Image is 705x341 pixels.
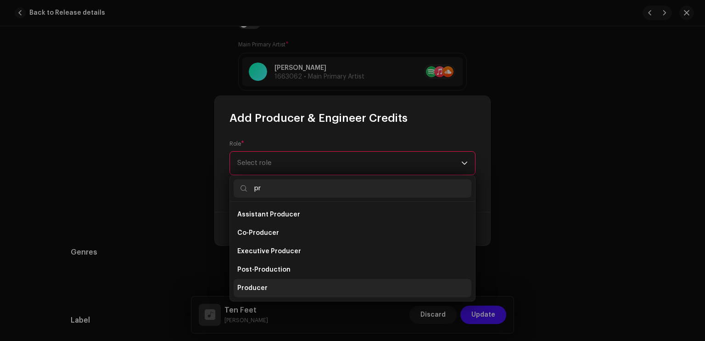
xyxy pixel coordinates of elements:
[461,152,468,175] div: dropdown trigger
[234,224,471,242] li: Co-Producer
[237,247,301,256] span: Executive Producer
[234,205,471,224] li: Assistant Producer
[237,265,291,274] span: Post-Production
[229,111,408,125] span: Add Producer & Engineer Credits
[234,242,471,261] li: Executive Producer
[237,152,461,175] span: Select role
[237,284,268,293] span: Producer
[234,297,471,316] li: Production Assistant
[234,279,471,297] li: Producer
[230,202,475,338] ul: Option List
[234,261,471,279] li: Post-Production
[229,140,244,148] label: Role
[237,228,279,238] span: Co-Producer
[237,210,300,219] span: Assistant Producer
